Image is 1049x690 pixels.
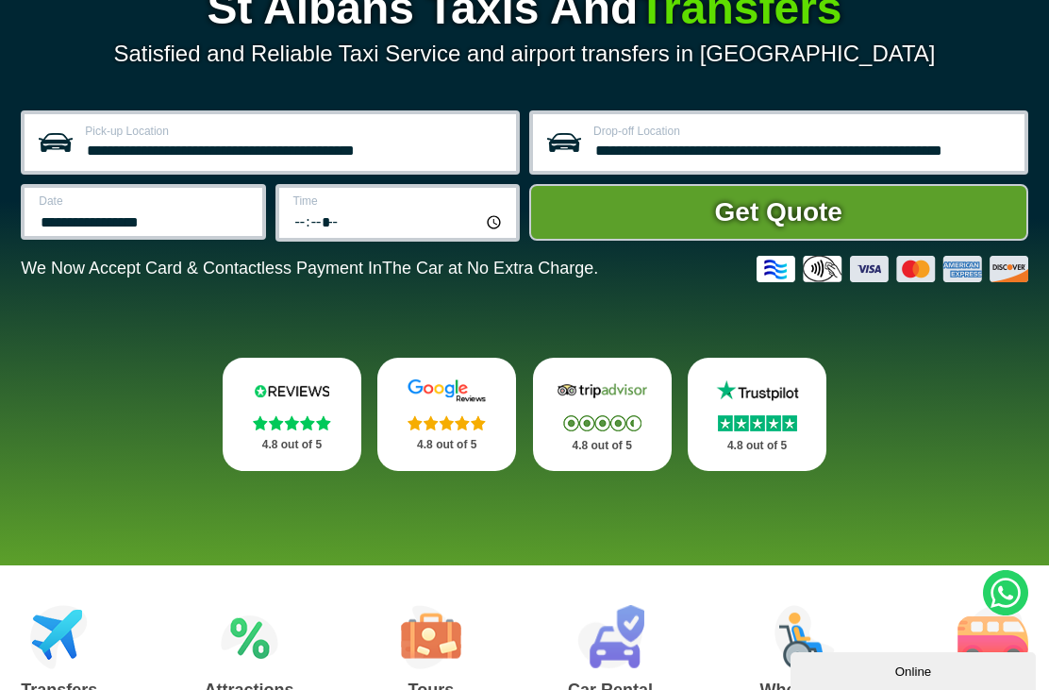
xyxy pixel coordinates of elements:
label: Pick-up Location [85,126,505,137]
img: Tripadvisor [554,379,651,403]
button: Get Quote [529,184,1028,241]
p: Satisfied and Reliable Taxi Service and airport transfers in [GEOGRAPHIC_DATA] [21,41,1028,67]
a: Reviews.io Stars 4.8 out of 5 [223,358,361,471]
img: Stars [563,415,641,431]
img: Stars [408,415,486,430]
p: We Now Accept Card & Contactless Payment In [21,259,598,278]
p: 4.8 out of 5 [398,433,495,457]
a: Google Stars 4.8 out of 5 [377,358,516,471]
p: 4.8 out of 5 [708,434,806,458]
img: Wheelchair [774,605,835,669]
p: 4.8 out of 5 [243,433,341,457]
img: Airport Transfers [30,605,88,669]
a: Tripadvisor Stars 4.8 out of 5 [533,358,672,471]
img: Stars [718,415,797,431]
img: Minibus [957,605,1028,669]
iframe: chat widget [791,648,1040,690]
p: 4.8 out of 5 [554,434,651,458]
img: Google [398,379,495,403]
img: Reviews.io [243,379,341,403]
img: Stars [253,415,331,430]
a: Trustpilot Stars 4.8 out of 5 [688,358,826,471]
img: Attractions [221,605,278,669]
img: Trustpilot [708,379,806,403]
img: Car Rental [577,605,644,669]
span: The Car at No Extra Charge. [382,259,598,278]
label: Date [39,195,250,207]
img: Tours [401,605,461,669]
label: Drop-off Location [593,126,1013,137]
img: Credit And Debit Cards [757,256,1028,282]
label: Time [293,195,505,207]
